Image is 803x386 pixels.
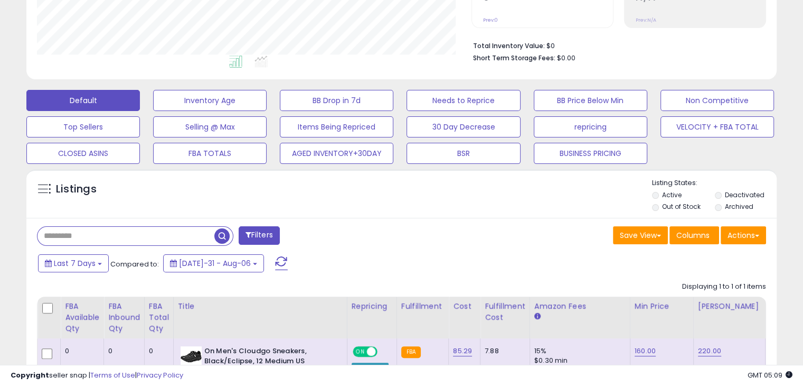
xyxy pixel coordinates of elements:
div: Amazon Fees [534,301,626,312]
div: FBA Total Qty [149,301,169,334]
button: Default [26,90,140,111]
li: $0 [473,39,758,51]
span: OFF [375,347,392,356]
button: BB Drop in 7d [280,90,393,111]
h5: Listings [56,182,97,197]
div: 0 [108,346,136,356]
div: FBA Available Qty [65,301,99,334]
div: 0 [149,346,165,356]
div: Min Price [635,301,689,312]
strong: Copyright [11,370,49,380]
small: Amazon Fees. [534,312,541,321]
a: Privacy Policy [137,370,183,380]
button: Actions [721,226,766,244]
span: Columns [676,230,710,241]
span: [DATE]-31 - Aug-06 [179,258,251,269]
p: Listing States: [652,178,777,188]
button: [DATE]-31 - Aug-06 [163,254,264,272]
label: Archived [724,202,753,211]
div: seller snap | | [11,371,183,381]
button: Filters [239,226,280,245]
button: 30 Day Decrease [407,116,520,137]
small: Prev: 0 [483,17,498,23]
span: 2025-08-14 05:09 GMT [748,370,792,380]
div: Fulfillment Cost [485,301,525,323]
button: BSR [407,143,520,164]
button: repricing [534,116,647,137]
div: 7.88 [485,346,522,356]
label: Active [662,190,682,199]
button: Needs to Reprice [407,90,520,111]
b: On Men's Cloudgo Sneakers, Black/Eclipse, 12 Medium US [204,346,333,369]
button: Top Sellers [26,116,140,137]
div: 15% [534,346,622,356]
button: BB Price Below Min [534,90,647,111]
a: Terms of Use [90,370,135,380]
div: 0 [65,346,96,356]
div: Repricing [352,301,392,312]
button: CLOSED ASINS [26,143,140,164]
a: 85.29 [453,346,472,356]
small: Prev: N/A [636,17,656,23]
label: Out of Stock [662,202,701,211]
button: Non Competitive [660,90,774,111]
div: Title [178,301,343,312]
button: Inventory Age [153,90,267,111]
button: VELOCITY + FBA TOTAL [660,116,774,137]
div: Displaying 1 to 1 of 1 items [682,282,766,292]
a: 160.00 [635,346,656,356]
span: Last 7 Days [54,258,96,269]
span: Compared to: [110,259,159,269]
button: AGED INVENTORY+30DAY [280,143,393,164]
button: Selling @ Max [153,116,267,137]
button: Save View [613,226,668,244]
b: Total Inventory Value: [473,41,545,50]
button: Items Being Repriced [280,116,393,137]
img: 41VWwieE+7L._SL40_.jpg [181,346,202,367]
div: FBA inbound Qty [108,301,140,334]
button: Last 7 Days [38,254,109,272]
label: Deactivated [724,190,764,199]
button: FBA TOTALS [153,143,267,164]
span: $0.00 [557,53,575,63]
div: [PERSON_NAME] [698,301,761,312]
span: ON [354,347,367,356]
div: Cost [453,301,476,312]
small: FBA [401,346,421,358]
b: Short Term Storage Fees: [473,53,555,62]
button: Columns [669,226,719,244]
button: BUSINESS PRICING [534,143,647,164]
div: Fulfillment [401,301,444,312]
a: 220.00 [698,346,721,356]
